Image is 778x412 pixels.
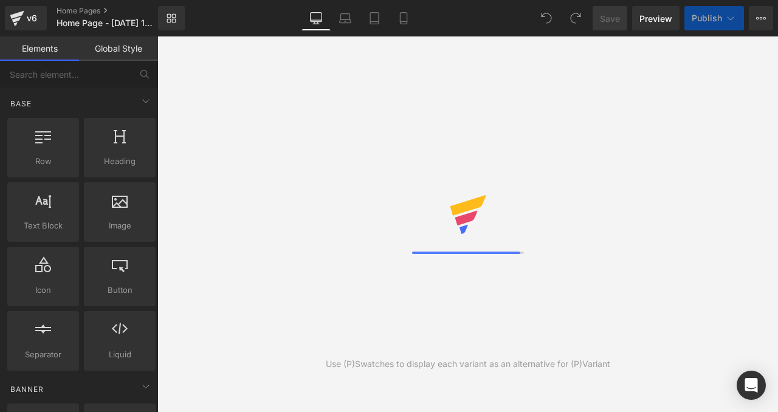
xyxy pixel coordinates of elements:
[389,6,418,30] a: Mobile
[57,6,178,16] a: Home Pages
[11,348,75,361] span: Separator
[11,155,75,168] span: Row
[639,12,672,25] span: Preview
[692,13,722,23] span: Publish
[88,155,152,168] span: Heading
[749,6,773,30] button: More
[326,357,610,371] div: Use (P)Swatches to display each variant as an alternative for (P)Variant
[88,284,152,297] span: Button
[88,348,152,361] span: Liquid
[57,18,155,28] span: Home Page - [DATE] 11:07:31
[24,10,40,26] div: v6
[88,219,152,232] span: Image
[11,219,75,232] span: Text Block
[79,36,158,61] a: Global Style
[9,383,45,395] span: Banner
[534,6,559,30] button: Undo
[9,98,33,109] span: Base
[360,6,389,30] a: Tablet
[331,6,360,30] a: Laptop
[11,284,75,297] span: Icon
[301,6,331,30] a: Desktop
[158,6,185,30] a: New Library
[600,12,620,25] span: Save
[737,371,766,400] div: Open Intercom Messenger
[5,6,47,30] a: v6
[684,6,744,30] button: Publish
[632,6,680,30] a: Preview
[563,6,588,30] button: Redo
